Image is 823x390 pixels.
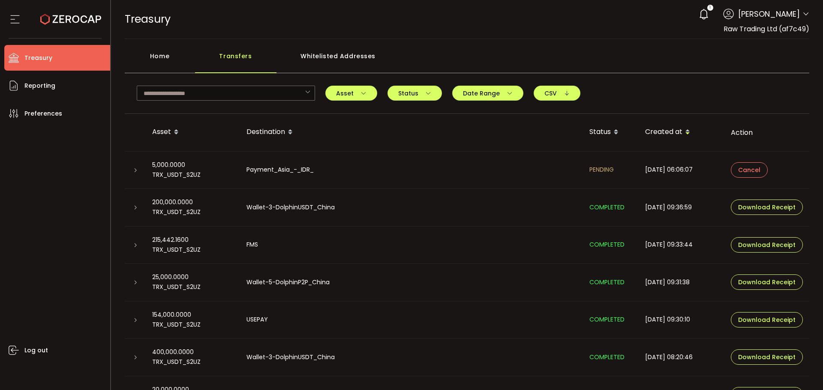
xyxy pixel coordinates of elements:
[24,80,55,92] span: Reporting
[276,48,400,73] div: Whitelisted Addresses
[325,86,377,101] button: Asset
[452,86,523,101] button: Date Range
[336,90,366,96] span: Asset
[544,90,570,96] span: CSV
[709,5,711,11] span: 1
[724,24,809,34] span: Raw Trading Ltd (af7c49)
[738,8,800,20] span: [PERSON_NAME]
[780,349,823,390] iframe: Chat Widget
[24,344,48,357] span: Log out
[387,86,442,101] button: Status
[398,90,431,96] span: Status
[24,107,62,120] span: Preferences
[125,12,171,27] span: Treasury
[195,48,276,73] div: Transfers
[125,48,195,73] div: Home
[24,52,52,64] span: Treasury
[534,86,580,101] button: CSV
[463,90,513,96] span: Date Range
